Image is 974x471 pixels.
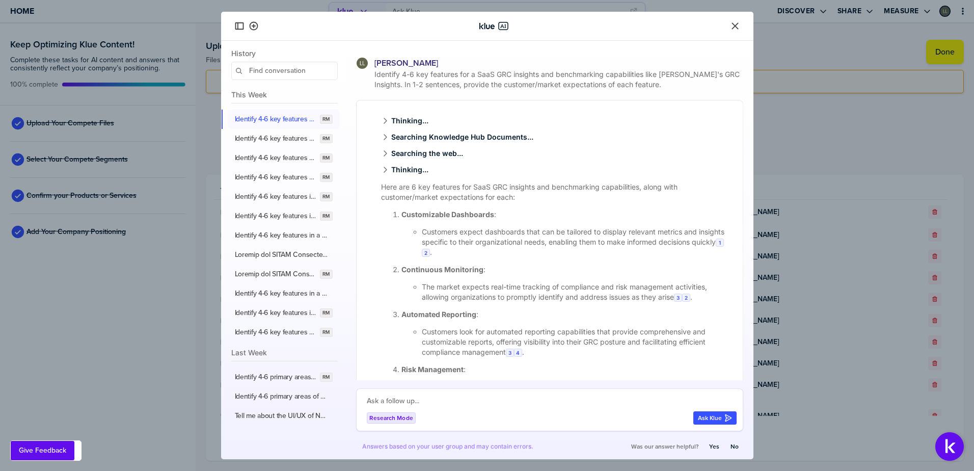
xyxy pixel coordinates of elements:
[228,245,340,265] button: Analyze how NAVEX Conflict of Interest Disclosure Management solutions compete compared to the fo...
[422,227,730,257] li: Customers expect dashboards that can be tailored to display relevant metrics and insights specifi...
[381,133,533,141] span: Searching Knowledge Hub Documents...
[362,442,533,451] span: Answers based on your user group and may contain errors.
[322,309,330,317] span: RM
[235,392,329,401] label: Identify 4-6 primary areas of AI functionality/solutions for a GRC platform SaaS company. Provide...
[235,153,316,163] label: Identify 4-6 key features for a SMB whistleblowing solution like NAVEX's WhistleB. In 1-2 sentenc...
[11,441,74,460] button: Give Feedback
[235,192,316,201] label: Identify 4-6 key features in a compliance training and associated learning management software so...
[228,265,340,284] button: Analyze how NAVEX Incident Management (EthicsPoint) solution addresses the following six market e...
[381,182,730,202] p: Here are 6 key features for SaaS GRC insights and benchmarking capabilities, along with customer/...
[401,309,730,320] p: :
[322,328,330,336] span: RM
[228,129,340,148] button: Identify 4-6 key features for a SaaS GRC Platform solution like NAVEX's NAVEX One Platform. In 1-...
[322,373,330,381] span: RM
[424,250,427,256] span: 2
[228,406,340,426] button: Tell me about the UI/UX of NAVEX Compliance Training solutions
[228,110,340,129] button: Identify 4-6 key features for a SaaS GRC insights and benchmarking capabilities like NAVEX's GRC ...
[677,295,680,301] span: 3
[231,90,338,99] span: This Week
[235,308,316,318] label: Identify 4-6 key features in a conflict of interest disclosure management software solution. In 1...
[235,231,329,240] label: Identify 4-6 key features in a third-party screening and assessment risk management software solu...
[709,442,719,451] label: Yes
[729,20,741,32] button: Close
[381,149,463,158] span: Searching the web...
[235,411,329,421] label: Tell me about the UI/UX of NAVEX Compliance Training solutions
[631,442,698,451] span: Was our answer helpful?
[235,289,329,298] label: Identify 4-6 key features in a whistleblowing/incident management software solution. In 1-2 sente...
[231,49,338,58] span: History
[719,240,721,246] span: 1
[228,206,340,226] button: Identify 4-6 key features in a policy and procedure management software solution. In 1-2 sentence...
[228,284,340,303] button: Identify 4-6 key features in a whistleblowing/incident management software solution. In 1-2 sente...
[235,115,316,124] label: Identify 4-6 key features for a SaaS GRC insights and benchmarking capabilities like [PERSON_NAME...
[372,69,743,90] span: Identify 4-6 key features for a SaaS GRC insights and benchmarking capabilities like [PERSON_NAME...
[381,166,428,174] span: Thinking...
[231,62,338,80] input: Find conversation
[322,135,330,143] span: RM
[322,212,330,220] span: RM
[369,413,413,423] span: Research Mode
[235,134,316,143] label: Identify 4-6 key features for a SaaS GRC Platform solution like NAVEX's NAVEX One Platform. In 1-...
[401,364,730,375] p: :
[516,350,520,356] span: 4
[322,173,330,181] span: RM
[228,148,340,168] button: Identify 4-6 key features for a SMB whistleblowing solution like NAVEX's WhistleB. In 1-2 sentenc...
[322,193,330,201] span: RM
[374,58,438,68] span: [PERSON_NAME]
[935,432,964,461] button: Open Support Center
[356,57,368,69] div: Lindsay Lawler
[401,265,483,274] strong: Continuous Monitoring
[228,387,340,406] button: Identify 4-6 primary areas of AI functionality/solutions for a GRC platform SaaS company. Provide...
[228,323,340,342] button: Identify 4-6 key features of a disclosure management software solution. In 1-2 sentences, provide...
[381,117,428,125] span: Thinking...
[322,115,330,123] span: RM
[235,373,316,382] label: Identify 4-6 primary areas of incident management for a GRC platform SaaS company. Provide a 1-2 ...
[228,226,340,245] button: Identify 4-6 key features in a third-party screening and assessment risk management software solu...
[401,365,464,374] strong: Risk Management
[401,210,730,220] p: :
[401,310,476,319] strong: Automated Reporting
[235,328,316,337] label: Identify 4-6 key features of a disclosure management software solution. In 1-2 sentences, provide...
[228,187,340,206] button: Identify 4-6 key features in a compliance training and associated learning management software so...
[401,265,730,275] p: :
[235,173,316,182] label: Identify 4-6 key features for an integrated risk management software solution, like NAVEX's IRM/L...
[231,348,338,357] span: Last Week
[422,327,730,357] li: Customers look for automated reporting capabilities that provide comprehensive and customizable r...
[235,250,329,259] label: Loremip dol SITAM Consecte ad Elitsedd Eiusmodtem Incididunt utlaboree dolorem aliquaen ad min ve...
[508,350,511,356] span: 3
[685,295,688,301] span: 2
[401,210,494,219] strong: Customizable Dashboards
[322,270,330,278] span: RM
[228,303,340,323] button: Identify 4-6 key features in a conflict of interest disclosure management software solution. In 1...
[322,154,330,162] span: RM
[730,442,739,451] label: No
[228,168,340,187] button: Identify 4-6 key features for an integrated risk management software solution, like NAVEX's IRM/L...
[228,368,340,387] button: Identify 4-6 primary areas of incident management for a GRC platform SaaS company. Provide a 1-2 ...
[698,414,732,422] div: Ask Klue
[357,58,368,69] img: 57d6dcb9b6d4b3943da97fe41573ba18-sml.png
[235,212,316,221] label: Identify 4-6 key features in a policy and procedure management software solution. In 1-2 sentence...
[422,282,730,302] li: The market expects real-time tracking of compliance and risk management activities, allowing orga...
[235,270,316,279] label: Loremip dol SITAM Consecte Adipiscing (ElitseDdoei) temporin utlaboree dol magnaaliq eni admini v...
